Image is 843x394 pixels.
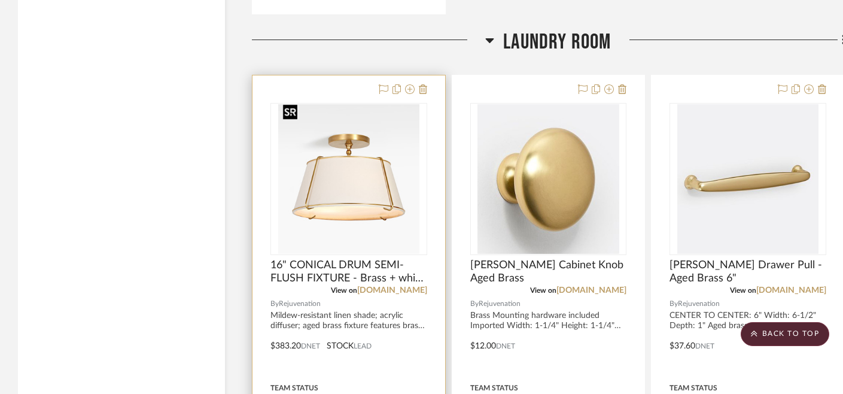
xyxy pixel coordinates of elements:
span: Laundry Room [503,29,611,55]
span: [PERSON_NAME] Cabinet Knob Aged Brass [470,259,627,285]
span: By [669,298,678,310]
a: [DOMAIN_NAME] [756,286,826,295]
span: Rejuvenation [479,298,521,310]
img: Claybourne Cabinet Knob Aged Brass [477,104,619,254]
img: Claybourne Drawer Pull - Aged Brass 6" [677,104,818,254]
span: View on [530,287,556,294]
a: [DOMAIN_NAME] [556,286,626,295]
span: View on [331,287,357,294]
div: Team Status [470,383,518,393]
span: [PERSON_NAME] Drawer Pull - Aged Brass 6" [669,259,826,285]
span: Rejuvenation [678,298,720,310]
span: By [470,298,479,310]
div: Team Status [669,383,717,393]
img: 16" CONICAL DRUM SEMI-FLUSH FIXTURE - Brass + white shade [278,104,419,254]
a: [DOMAIN_NAME] [357,286,427,295]
scroll-to-top-button: BACK TO TOP [741,322,829,346]
div: Team Status [270,383,318,393]
span: By [270,298,279,310]
span: View on [730,287,756,294]
div: 0 [271,104,427,254]
span: 16" CONICAL DRUM SEMI-FLUSH FIXTURE - Brass + white shade [270,259,427,285]
span: Rejuvenation [279,298,321,310]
